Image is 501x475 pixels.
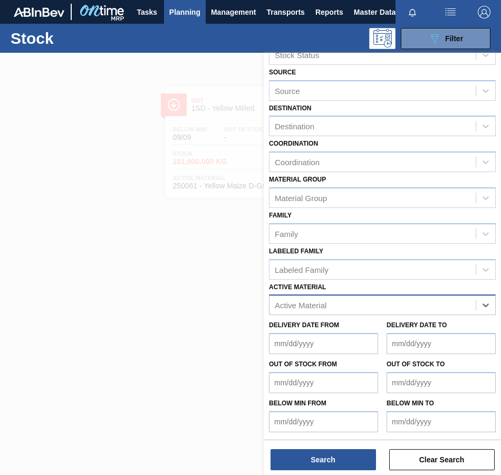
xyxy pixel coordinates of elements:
[396,5,429,20] button: Notifications
[401,28,490,49] button: Filter
[269,400,326,407] label: Below Min from
[211,6,256,18] span: Management
[354,6,396,18] span: Master Data
[269,212,292,219] label: Family
[275,50,319,59] div: Stock Status
[169,6,200,18] span: Planning
[269,140,318,147] label: Coordination
[267,6,305,18] span: Transports
[11,32,146,44] h1: Stock
[387,360,445,368] label: Out of Stock to
[136,6,159,18] span: Tasks
[315,6,343,18] span: Reports
[269,360,337,368] label: Out of Stock from
[269,411,378,432] input: mm/dd/yyyy
[14,7,64,17] img: TNhmsLtSVTkK8tSr43FrP2fwEKptu5GPRR3wAAAABJRU5ErkJggg==
[444,6,457,18] img: userActions
[269,248,323,255] label: Labeled Family
[275,229,298,238] div: Family
[269,372,378,393] input: mm/dd/yyyy
[387,372,496,393] input: mm/dd/yyyy
[387,411,496,432] input: mm/dd/yyyy
[445,34,463,43] span: Filter
[269,333,378,354] input: mm/dd/yyyy
[369,28,396,49] div: Programming: no user selected
[275,301,326,310] div: Active Material
[269,104,311,112] label: Destination
[275,265,329,274] div: Labeled Family
[478,6,490,18] img: Logout
[269,176,326,183] label: Material Group
[275,86,300,95] div: Source
[275,193,327,202] div: Material Group
[275,158,320,167] div: Coordination
[269,283,326,291] label: Active Material
[387,333,496,354] input: mm/dd/yyyy
[387,400,434,407] label: Below Min to
[387,321,447,329] label: Delivery Date to
[275,122,314,131] div: Destination
[269,69,296,76] label: Source
[269,321,339,329] label: Delivery Date from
